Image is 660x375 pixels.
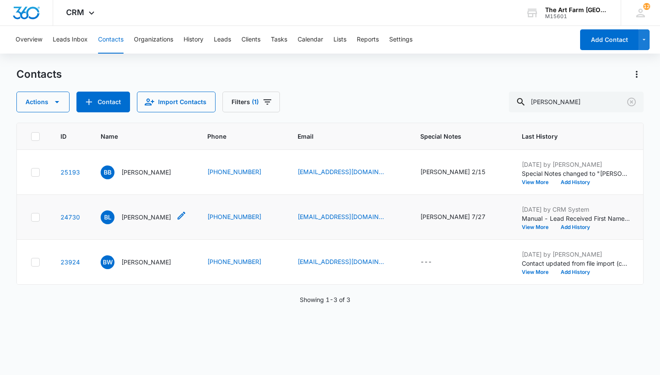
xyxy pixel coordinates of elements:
[207,257,261,266] a: [PHONE_NUMBER]
[101,165,114,179] span: BB
[298,212,400,222] div: Email - Barbarasloggia@gmail.com - Select to Edit Field
[298,257,384,266] a: [EMAIL_ADDRESS][DOMAIN_NAME]
[420,167,501,178] div: Special Notes - Erin 2/15 - Select to Edit Field
[509,92,644,112] input: Search Contacts
[545,6,608,13] div: account name
[522,160,630,169] p: [DATE] by [PERSON_NAME]
[53,26,88,54] button: Leads Inbox
[555,225,596,230] button: Add History
[101,210,114,224] span: BL
[420,212,485,221] div: [PERSON_NAME] 7/27
[60,168,80,176] a: Navigate to contact details page for Barbara Bolshon
[522,225,555,230] button: View More
[522,214,630,223] p: Manual - Lead Received First Name: [PERSON_NAME] Last Name: Loggia Phone: [PHONE_NUMBER] Email: [...
[16,68,62,81] h1: Contacts
[333,26,346,54] button: Lists
[420,257,447,267] div: Special Notes - - Select to Edit Field
[60,213,80,221] a: Navigate to contact details page for Barbara Loggia
[98,26,124,54] button: Contacts
[298,167,400,178] div: Email - bbolshon@hotmail.com - Select to Edit Field
[357,26,379,54] button: Reports
[101,132,174,141] span: Name
[207,257,277,267] div: Phone - (917) 902-6776 - Select to Edit Field
[555,270,596,275] button: Add History
[222,92,280,112] button: Filters
[522,205,630,214] p: [DATE] by CRM System
[420,212,501,222] div: Special Notes - katie 7/27 - Select to Edit Field
[101,255,187,269] div: Name - Barbara Wachs - Select to Edit Field
[214,26,231,54] button: Leads
[252,99,259,105] span: (1)
[16,26,42,54] button: Overview
[121,213,171,222] p: [PERSON_NAME]
[101,255,114,269] span: BW
[101,210,187,224] div: Name - Barbara Loggia - Select to Edit Field
[522,169,630,178] p: Special Notes changed to "[PERSON_NAME] 2/15"
[207,167,277,178] div: Phone - (914) 715-8112 - Select to Edit Field
[420,132,489,141] span: Special Notes
[522,180,555,185] button: View More
[522,270,555,275] button: View More
[298,132,387,141] span: Email
[389,26,412,54] button: Settings
[300,295,350,304] p: Showing 1-3 of 3
[298,257,400,267] div: Email - bbabs212@aol.com - Select to Edit Field
[625,95,638,109] button: Clear
[66,8,84,17] span: CRM
[298,212,384,221] a: [EMAIL_ADDRESS][DOMAIN_NAME]
[207,212,261,221] a: [PHONE_NUMBER]
[184,26,203,54] button: History
[522,250,630,259] p: [DATE] by [PERSON_NAME]
[545,13,608,19] div: account id
[207,212,277,222] div: Phone - (917) 547-5708 - Select to Edit Field
[134,26,173,54] button: Organizations
[101,165,187,179] div: Name - Barbara Bolshon - Select to Edit Field
[60,132,67,141] span: ID
[298,167,384,176] a: [EMAIL_ADDRESS][DOMAIN_NAME]
[522,132,617,141] span: Last History
[630,67,644,81] button: Actions
[420,257,432,267] div: ---
[298,26,323,54] button: Calendar
[121,257,171,267] p: [PERSON_NAME]
[420,167,485,176] div: [PERSON_NAME] 2/15
[643,3,650,10] div: notifications count
[207,132,264,141] span: Phone
[16,92,70,112] button: Actions
[271,26,287,54] button: Tasks
[76,92,130,112] button: Add Contact
[643,3,650,10] span: 12
[522,259,630,268] p: Contact updated from file import (contacts-20211005132544 - contacts-20211005132544.csv): -- Sour...
[580,29,638,50] button: Add Contact
[207,167,261,176] a: [PHONE_NUMBER]
[555,180,596,185] button: Add History
[121,168,171,177] p: [PERSON_NAME]
[137,92,216,112] button: Import Contacts
[241,26,260,54] button: Clients
[60,258,80,266] a: Navigate to contact details page for Barbara Wachs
